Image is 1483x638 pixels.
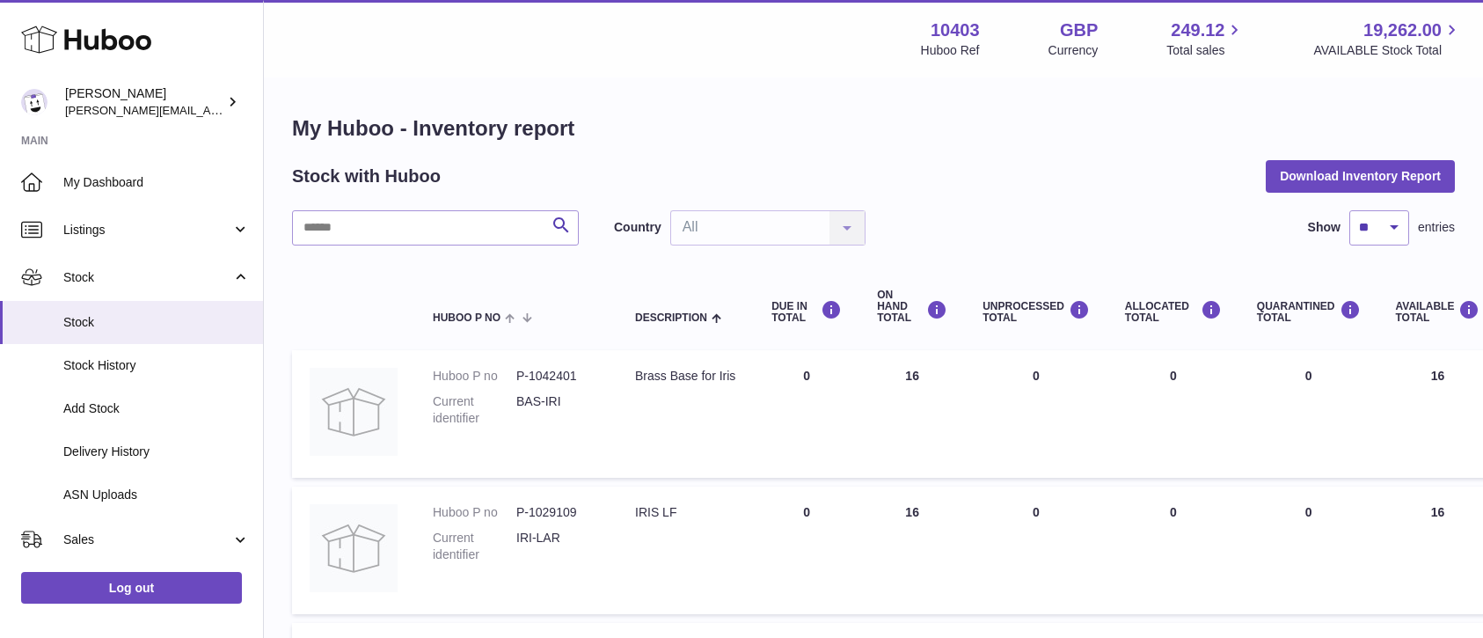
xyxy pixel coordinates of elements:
h2: Stock with Huboo [292,165,441,188]
span: Add Stock [63,400,250,417]
div: IRIS LF [635,504,736,521]
a: 249.12 Total sales [1166,18,1245,59]
img: product image [310,504,398,592]
span: 19,262.00 [1363,18,1442,42]
dt: Current identifier [433,530,516,563]
dd: P-1042401 [516,368,600,385]
img: keval@makerscabinet.com [21,89,47,115]
dt: Huboo P no [433,368,516,385]
div: ALLOCATED Total [1125,300,1222,324]
td: 0 [754,350,859,478]
h1: My Huboo - Inventory report [292,114,1455,143]
span: 0 [1305,505,1312,519]
div: QUARANTINED Total [1257,300,1361,324]
td: 0 [1107,487,1239,614]
dt: Huboo P no [433,504,516,521]
label: Show [1308,219,1341,236]
a: 19,262.00 AVAILABLE Stock Total [1313,18,1462,59]
div: AVAILABLE Total [1396,300,1480,324]
span: ASN Uploads [63,487,250,503]
span: 249.12 [1171,18,1224,42]
span: 0 [1305,369,1312,383]
dd: BAS-IRI [516,393,600,427]
span: Sales [63,532,231,548]
label: Country [614,219,661,236]
a: Log out [21,572,242,604]
td: 0 [754,487,859,614]
td: 0 [965,350,1107,478]
span: Stock [63,314,250,331]
strong: GBP [1060,18,1098,42]
div: UNPROCESSED Total [983,300,1090,324]
div: Currency [1048,42,1099,59]
td: 0 [965,487,1107,614]
div: Brass Base for Iris [635,368,736,385]
button: Download Inventory Report [1266,160,1455,192]
span: Stock History [63,357,250,374]
span: My Dashboard [63,174,250,191]
span: entries [1418,219,1455,236]
td: 16 [859,487,965,614]
span: AVAILABLE Stock Total [1313,42,1462,59]
div: [PERSON_NAME] [65,85,223,119]
span: Stock [63,269,231,286]
span: Total sales [1166,42,1245,59]
span: Delivery History [63,444,250,460]
img: product image [310,368,398,456]
div: ON HAND Total [877,290,947,325]
strong: 10403 [931,18,980,42]
td: 16 [859,350,965,478]
dt: Current identifier [433,393,516,427]
span: Description [635,312,707,324]
span: [PERSON_NAME][EMAIL_ADDRESS][DOMAIN_NAME] [65,103,353,117]
dd: P-1029109 [516,504,600,521]
div: Huboo Ref [921,42,980,59]
td: 0 [1107,350,1239,478]
span: Huboo P no [433,312,500,324]
span: Listings [63,222,231,238]
dd: IRI-LAR [516,530,600,563]
div: DUE IN TOTAL [771,300,842,324]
